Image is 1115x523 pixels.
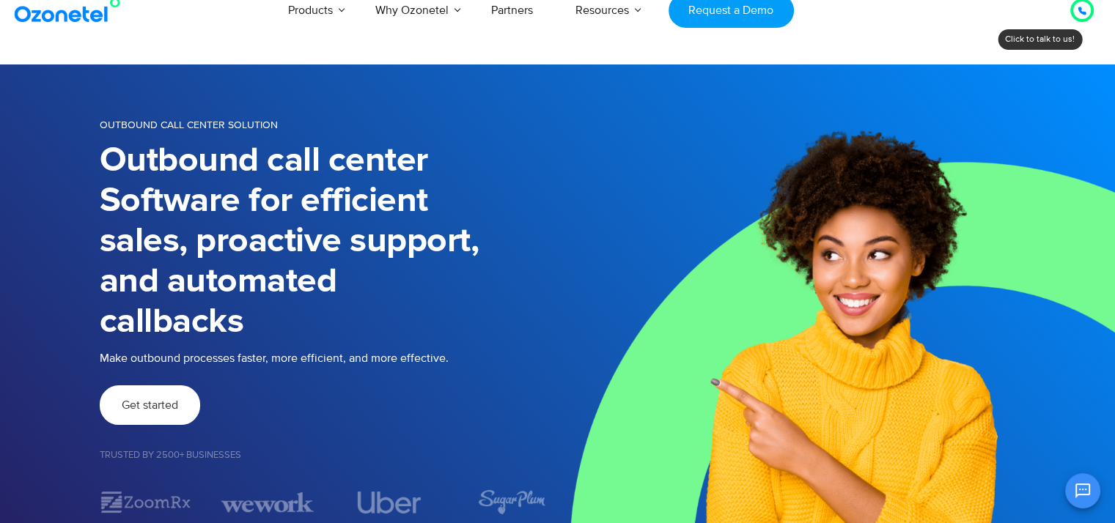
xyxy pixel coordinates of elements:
[100,489,192,515] div: 2 / 7
[122,399,178,411] span: Get started
[100,385,200,425] a: Get started
[221,489,314,515] img: wework
[100,489,558,515] div: Image Carousel
[465,489,557,515] div: 5 / 7
[100,119,278,131] span: OUTBOUND CALL CENTER SOLUTION
[100,450,558,460] h5: Trusted by 2500+ Businesses
[1065,473,1100,508] button: Open chat
[221,489,314,515] div: 3 / 7
[100,489,192,515] img: zoomrx
[343,492,435,513] div: 4 / 7
[100,349,558,367] p: Make outbound processes faster, more efficient, and more effective.
[358,492,422,513] img: uber
[100,141,558,342] h1: Outbound call center Software for efficient sales, proactive support, and automated callbacks
[476,489,545,515] img: sugarplum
